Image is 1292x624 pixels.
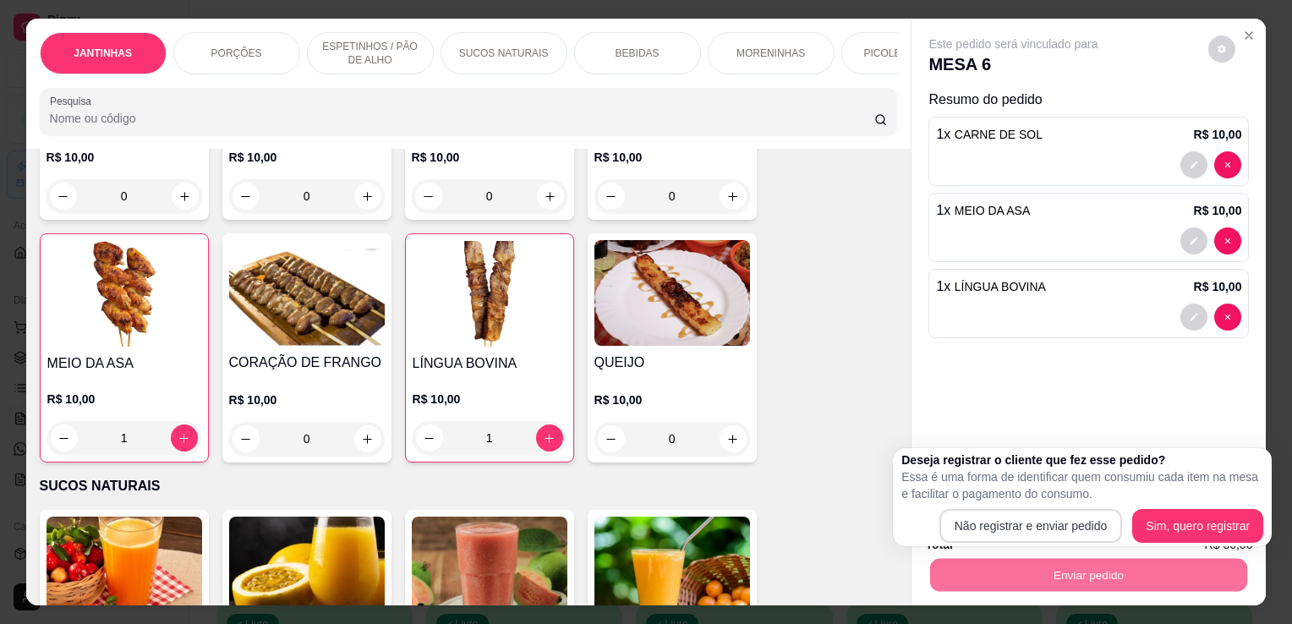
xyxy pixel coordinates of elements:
[928,36,1098,52] p: Este pedido será vinculado para
[1194,202,1242,219] p: R$ 10,00
[928,52,1098,76] p: MESA 6
[229,240,385,346] img: product-image
[936,200,1030,221] p: 1 x
[598,183,625,210] button: decrease-product-quantity
[412,517,567,622] img: product-image
[939,509,1123,543] button: Não registrar e enviar pedido
[1180,151,1207,178] button: decrease-product-quantity
[598,425,625,452] button: decrease-product-quantity
[1132,509,1263,543] button: Sim, quero registrar
[47,391,201,408] p: R$ 10,00
[1214,227,1241,255] button: decrease-product-quantity
[47,149,202,166] p: R$ 10,00
[47,241,201,347] img: product-image
[736,47,805,60] p: MORENINHAS
[594,149,750,166] p: R$ 10,00
[1214,151,1241,178] button: decrease-product-quantity
[1208,36,1235,63] button: decrease-product-quantity
[412,149,567,166] p: R$ 10,00
[936,124,1043,145] p: 1 x
[211,47,262,60] p: PORÇÕES
[413,391,567,408] p: R$ 10,00
[928,90,1249,110] p: Resumo do pedido
[321,40,419,67] p: ESPETINHOS / PÃO DE ALHO
[864,47,945,60] p: PICOLÉS VILELA
[47,353,201,374] h4: MEIO DA ASA
[901,452,1263,468] h2: Deseja registrar o cliente que fez esse pedido?
[1194,126,1242,143] p: R$ 10,00
[40,476,898,496] p: SUCOS NATURAIS
[74,47,132,60] p: JANTINHAS
[459,47,549,60] p: SUCOS NATURAIS
[594,353,750,373] h4: QUEIJO
[594,391,750,408] p: R$ 10,00
[413,241,567,347] img: product-image
[955,204,1030,217] span: MEIO DA ASA
[1235,22,1262,49] button: Close
[936,276,1046,297] p: 1 x
[50,110,874,127] input: Pesquisa
[720,425,747,452] button: increase-product-quantity
[955,128,1043,141] span: CARNE DE SOL
[229,391,385,408] p: R$ 10,00
[1180,227,1207,255] button: decrease-product-quantity
[720,183,747,210] button: increase-product-quantity
[47,517,202,622] img: product-image
[594,517,750,622] img: product-image
[901,468,1263,502] p: Essa é uma forma de identificar quem consumiu cada item na mesa e facilitar o pagamento do consumo.
[925,538,952,551] strong: Total
[233,183,260,210] button: decrease-product-quantity
[413,353,567,374] h4: LÍNGUA BOVINA
[955,280,1046,293] span: LÍNGUA BOVINA
[930,558,1247,591] button: Enviar pedido
[229,353,385,373] h4: CORAÇÃO DE FRANGO
[1180,304,1207,331] button: decrease-product-quantity
[594,240,750,346] img: product-image
[1194,278,1242,295] p: R$ 10,00
[354,183,381,210] button: increase-product-quantity
[229,517,385,622] img: product-image
[229,149,385,166] p: R$ 10,00
[50,94,97,108] label: Pesquisa
[616,47,660,60] p: BEBIDAS
[1214,304,1241,331] button: decrease-product-quantity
